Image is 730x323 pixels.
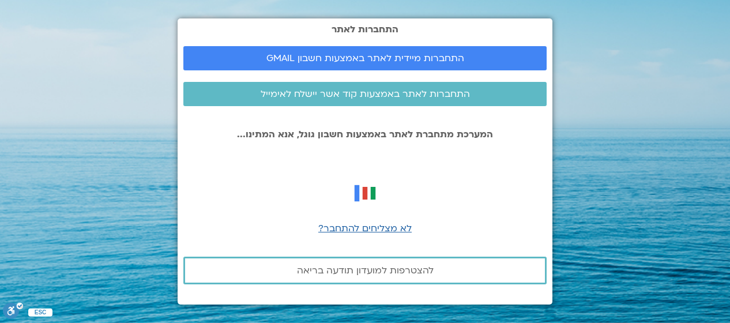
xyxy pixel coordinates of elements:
[183,24,547,35] h2: התחברות לאתר
[183,129,547,140] p: המערכת מתחברת לאתר באמצעות חשבון גוגל, אנא המתינו...
[183,257,547,284] a: להצטרפות למועדון תודעה בריאה
[261,89,470,99] span: התחברות לאתר באמצעות קוד אשר יישלח לאימייל
[183,46,547,70] a: התחברות מיידית לאתר באמצעות חשבון GMAIL
[297,265,434,276] span: להצטרפות למועדון תודעה בריאה
[318,222,412,235] a: לא מצליחים להתחבר?
[266,53,464,63] span: התחברות מיידית לאתר באמצעות חשבון GMAIL
[183,82,547,106] a: התחברות לאתר באמצעות קוד אשר יישלח לאימייל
